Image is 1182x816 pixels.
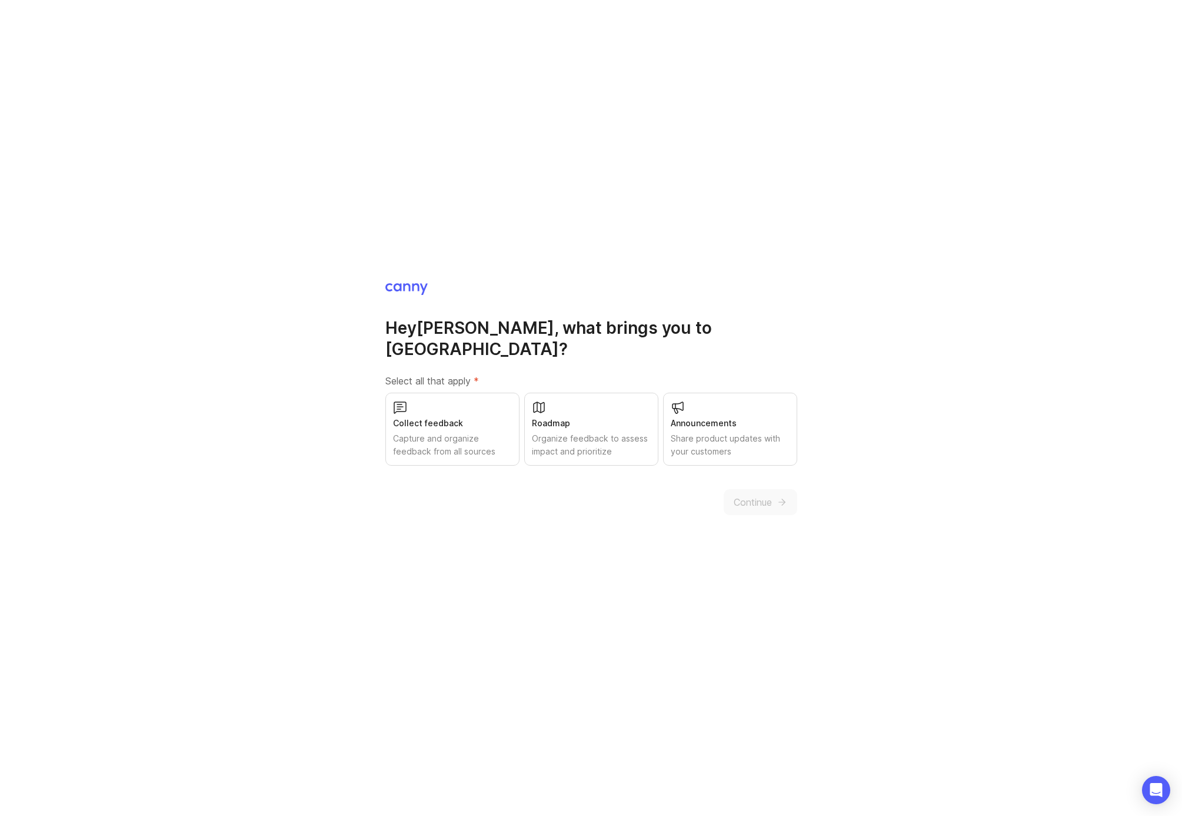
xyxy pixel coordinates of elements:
[385,393,520,466] button: Collect feedbackCapture and organize feedback from all sources
[524,393,658,466] button: RoadmapOrganize feedback to assess impact and prioritize
[385,283,428,295] img: Canny Home
[385,374,797,388] label: Select all that apply
[393,432,512,458] div: Capture and organize feedback from all sources
[1142,776,1170,804] div: Open Intercom Messenger
[532,432,651,458] div: Organize feedback to assess impact and prioritize
[671,432,790,458] div: Share product updates with your customers
[393,417,512,430] div: Collect feedback
[663,393,797,466] button: AnnouncementsShare product updates with your customers
[734,495,772,509] span: Continue
[724,489,797,515] button: Continue
[385,317,797,360] h1: Hey [PERSON_NAME] , what brings you to [GEOGRAPHIC_DATA]?
[532,417,651,430] div: Roadmap
[671,417,790,430] div: Announcements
